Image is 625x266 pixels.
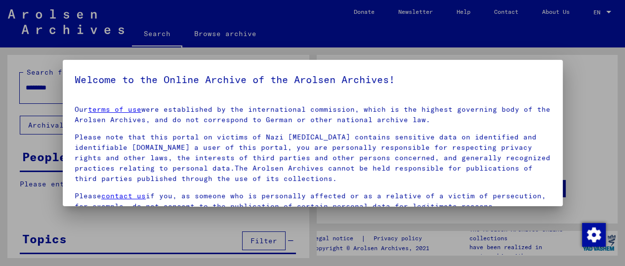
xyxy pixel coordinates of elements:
[88,105,141,114] a: terms of use
[75,72,551,88] h5: Welcome to the Online Archive of the Arolsen Archives!
[75,132,551,184] p: Please note that this portal on victims of Nazi [MEDICAL_DATA] contains sensitive data on identif...
[582,223,606,247] img: Change consent
[75,191,551,212] p: Please if you, as someone who is personally affected or as a relative of a victim of persecution,...
[101,191,146,200] a: contact us
[75,104,551,125] p: Our were established by the international commission, which is the highest governing body of the ...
